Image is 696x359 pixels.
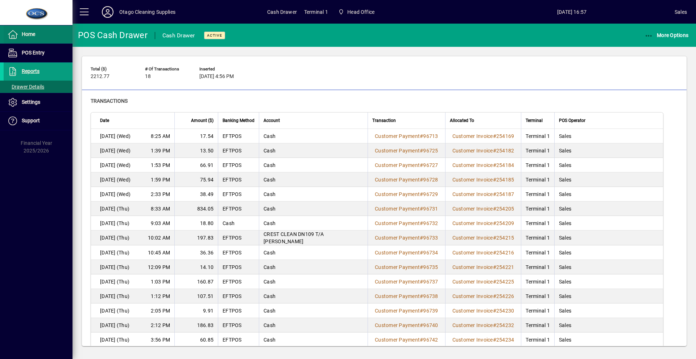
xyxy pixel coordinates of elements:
[218,231,259,245] td: EFTPOS
[450,147,517,155] a: Customer Invoice#254182
[218,201,259,216] td: EFTPOS
[372,321,441,329] a: Customer Payment#96740
[151,278,170,285] span: 1:03 PM
[218,158,259,172] td: EFTPOS
[100,322,129,329] span: [DATE] (Thu)
[151,205,170,212] span: 8:33 AM
[174,158,218,172] td: 66.91
[521,318,554,333] td: Terminal 1
[452,191,493,197] span: Customer Invoice
[452,322,493,328] span: Customer Invoice
[496,264,514,270] span: 254221
[218,333,259,347] td: EFTPOS
[554,245,663,260] td: Sales
[372,132,441,140] a: Customer Payment#96713
[496,279,514,285] span: 254225
[496,322,514,328] span: 254232
[148,249,170,256] span: 10:45 AM
[521,274,554,289] td: Terminal 1
[493,250,496,256] span: #
[218,289,259,303] td: EFTPOS
[521,231,554,245] td: Terminal 1
[423,177,438,183] span: 96728
[375,264,420,270] span: Customer Payment
[4,112,72,130] a: Support
[554,216,663,231] td: Sales
[375,177,420,183] span: Customer Payment
[420,279,423,285] span: #
[174,245,218,260] td: 36.36
[174,231,218,245] td: 197.83
[335,5,377,19] span: Head Office
[493,133,496,139] span: #
[452,279,493,285] span: Customer Invoice
[4,81,72,93] a: Drawer Details
[450,219,517,227] a: Customer Invoice#254209
[4,93,72,111] a: Settings
[100,176,130,183] span: [DATE] (Wed)
[521,187,554,201] td: Terminal 1
[452,177,493,183] span: Customer Invoice
[259,231,368,245] td: CREST CLEAN DN109 T/A [PERSON_NAME]
[643,29,691,42] button: More Options
[259,333,368,347] td: Cash
[375,162,420,168] span: Customer Payment
[493,308,496,314] span: #
[423,250,438,256] span: 96734
[420,148,423,154] span: #
[452,162,493,168] span: Customer Invoice
[450,336,517,344] a: Customer Invoice#254234
[4,44,72,62] a: POS Entry
[496,177,514,183] span: 254185
[151,132,170,140] span: 8:25 AM
[372,147,441,155] a: Customer Payment#96725
[375,337,420,343] span: Customer Payment
[151,176,170,183] span: 1:59 PM
[372,219,441,227] a: Customer Payment#96732
[267,6,297,18] span: Cash Drawer
[450,161,517,169] a: Customer Invoice#254184
[191,117,214,125] span: Amount ($)
[259,172,368,187] td: Cash
[554,231,663,245] td: Sales
[91,98,128,104] span: Transactions
[493,279,496,285] span: #
[259,289,368,303] td: Cash
[174,187,218,201] td: 38.49
[100,220,129,227] span: [DATE] (Thu)
[151,220,170,227] span: 9:03 AM
[452,250,493,256] span: Customer Invoice
[259,318,368,333] td: Cash
[493,177,496,183] span: #
[420,177,423,183] span: #
[493,191,496,197] span: #
[521,289,554,303] td: Terminal 1
[450,292,517,300] a: Customer Invoice#254226
[450,307,517,315] a: Customer Invoice#254230
[375,220,420,226] span: Customer Payment
[493,220,496,226] span: #
[375,148,420,154] span: Customer Payment
[423,264,438,270] span: 96735
[420,162,423,168] span: #
[372,161,441,169] a: Customer Payment#96727
[521,201,554,216] td: Terminal 1
[423,235,438,241] span: 96733
[496,133,514,139] span: 254169
[151,307,170,314] span: 2:05 PM
[174,172,218,187] td: 75.94
[151,322,170,329] span: 2:12 PM
[450,132,517,140] a: Customer Invoice#254169
[91,67,134,72] span: Total ($)
[304,6,328,18] span: Terminal 1
[259,129,368,143] td: Cash
[521,333,554,347] td: Terminal 1
[554,158,663,172] td: Sales
[145,74,151,79] span: 18
[174,318,218,333] td: 186.83
[420,337,423,343] span: #
[423,279,438,285] span: 96737
[559,117,585,125] span: POS Operator
[423,191,438,197] span: 96729
[554,289,663,303] td: Sales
